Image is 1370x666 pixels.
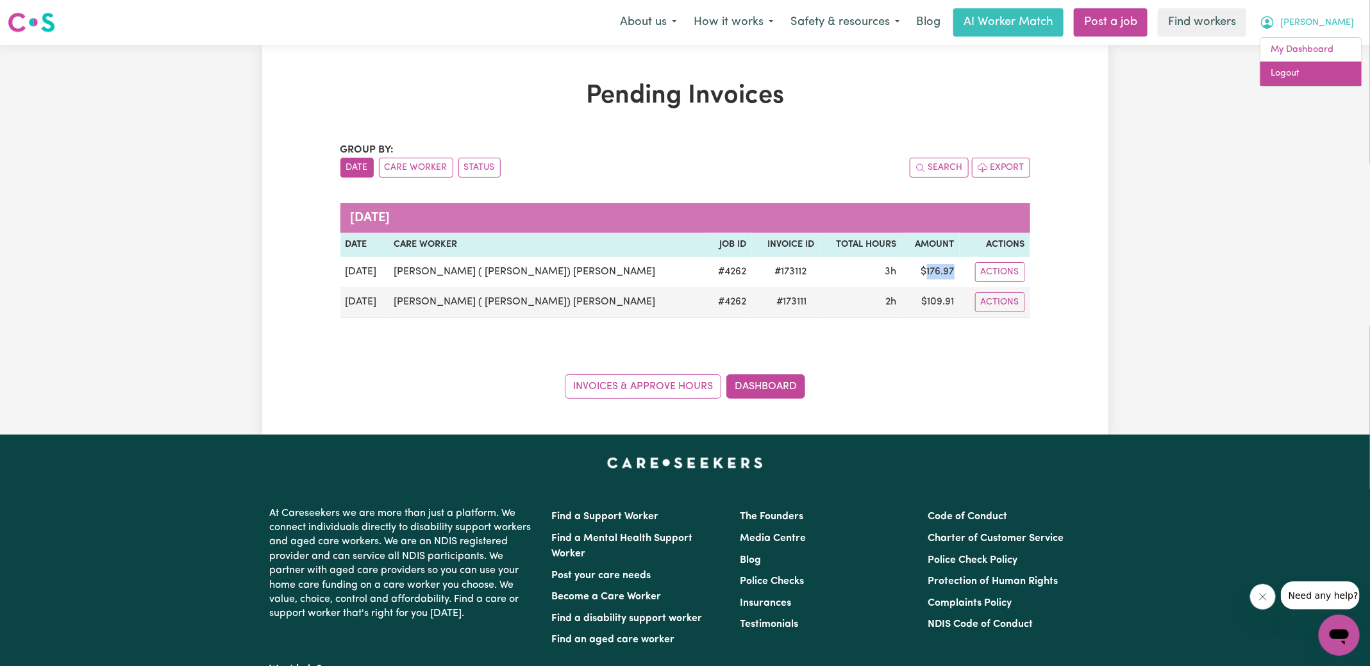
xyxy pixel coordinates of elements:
[740,598,791,608] a: Insurances
[928,576,1058,587] a: Protection of Human Rights
[612,9,685,36] button: About us
[769,294,814,310] span: # 173111
[901,233,959,257] th: Amount
[910,158,969,178] button: Search
[740,576,804,587] a: Police Checks
[552,613,703,624] a: Find a disability support worker
[819,233,902,257] th: Total Hours
[1250,584,1276,610] iframe: Close message
[565,374,721,399] a: Invoices & Approve Hours
[885,297,896,307] span: 2 hours
[740,555,761,565] a: Blog
[389,287,707,318] td: [PERSON_NAME] ( [PERSON_NAME]) [PERSON_NAME]
[685,9,782,36] button: How it works
[1280,16,1354,30] span: [PERSON_NAME]
[901,287,959,318] td: $ 109.91
[1158,8,1246,37] a: Find workers
[928,555,1017,565] a: Police Check Policy
[458,158,501,178] button: sort invoices by paid status
[706,257,751,287] td: # 4262
[901,257,959,287] td: $ 176.97
[389,233,707,257] th: Care Worker
[1260,38,1362,62] a: My Dashboard
[607,458,763,468] a: Careseekers home page
[1251,9,1362,36] button: My Account
[8,11,55,34] img: Careseekers logo
[975,292,1025,312] button: Actions
[340,257,389,287] td: [DATE]
[1074,8,1148,37] a: Post a job
[975,262,1025,282] button: Actions
[552,533,693,559] a: Find a Mental Health Support Worker
[270,501,537,626] p: At Careseekers we are more than just a platform. We connect individuals directly to disability su...
[782,9,908,36] button: Safety & resources
[740,619,798,629] a: Testimonials
[552,512,659,522] a: Find a Support Worker
[340,287,389,318] td: [DATE]
[726,374,805,399] a: Dashboard
[928,533,1064,544] a: Charter of Customer Service
[1319,615,1360,656] iframe: Button to launch messaging window
[552,635,675,645] a: Find an aged care worker
[389,257,707,287] td: [PERSON_NAME] ( [PERSON_NAME]) [PERSON_NAME]
[740,512,803,522] a: The Founders
[928,619,1033,629] a: NDIS Code of Conduct
[928,512,1007,522] a: Code of Conduct
[706,287,751,318] td: # 4262
[552,592,662,602] a: Become a Care Worker
[908,8,948,37] a: Blog
[752,233,819,257] th: Invoice ID
[706,233,751,257] th: Job ID
[340,81,1030,112] h1: Pending Invoices
[1260,37,1362,87] div: My Account
[340,233,389,257] th: Date
[8,8,55,37] a: Careseekers logo
[767,264,814,279] span: # 173112
[340,203,1030,233] caption: [DATE]
[960,233,1030,257] th: Actions
[928,598,1012,608] a: Complaints Policy
[972,158,1030,178] button: Export
[885,267,896,277] span: 3 hours
[340,158,374,178] button: sort invoices by date
[953,8,1064,37] a: AI Worker Match
[340,145,394,155] span: Group by:
[379,158,453,178] button: sort invoices by care worker
[740,533,806,544] a: Media Centre
[552,570,651,581] a: Post your care needs
[1260,62,1362,86] a: Logout
[1281,581,1360,610] iframe: Message from company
